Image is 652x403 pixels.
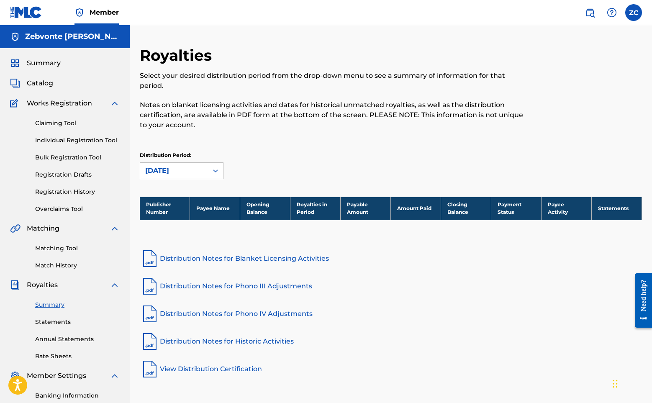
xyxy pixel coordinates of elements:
[10,6,42,18] img: MLC Logo
[491,197,542,220] th: Payment Status
[613,371,618,396] div: Drag
[585,8,595,18] img: search
[140,100,526,130] p: Notes on blanket licensing activities and dates for historical unmatched royalties, as well as th...
[35,170,120,179] a: Registration Drafts
[110,280,120,290] img: expand
[10,58,20,68] img: Summary
[145,166,203,176] div: [DATE]
[35,187,120,196] a: Registration History
[10,32,20,42] img: Accounts
[140,304,160,324] img: pdf
[10,98,21,108] img: Works Registration
[140,359,160,379] img: pdf
[35,244,120,253] a: Matching Tool
[140,331,160,352] img: pdf
[391,197,441,220] th: Amount Paid
[140,249,160,269] img: pdf
[240,197,290,220] th: Opening Balance
[607,8,617,18] img: help
[27,223,59,234] span: Matching
[35,391,120,400] a: Banking Information
[140,71,526,91] p: Select your desired distribution period from the drop-down menu to see a summary of information f...
[27,58,61,68] span: Summary
[10,371,20,381] img: Member Settings
[27,78,53,88] span: Catalog
[27,98,92,108] span: Works Registration
[603,4,620,21] div: Help
[35,300,120,309] a: Summary
[140,304,642,324] a: Distribution Notes for Phono IV Adjustments
[10,280,20,290] img: Royalties
[140,359,642,379] a: View Distribution Certification
[27,371,86,381] span: Member Settings
[591,197,642,220] th: Statements
[140,331,642,352] a: Distribution Notes for Historic Activities
[341,197,391,220] th: Payable Amount
[10,58,61,68] a: SummarySummary
[110,98,120,108] img: expand
[35,205,120,213] a: Overclaims Tool
[542,197,592,220] th: Payee Activity
[290,197,341,220] th: Royalties in Period
[74,8,85,18] img: Top Rightsholder
[625,4,642,21] div: User Menu
[10,78,53,88] a: CatalogCatalog
[140,46,216,65] h2: Royalties
[140,276,642,296] a: Distribution Notes for Phono III Adjustments
[27,280,58,290] span: Royalties
[140,276,160,296] img: pdf
[35,119,120,128] a: Claiming Tool
[140,249,642,269] a: Distribution Notes for Blanket Licensing Activities
[35,318,120,326] a: Statements
[35,136,120,145] a: Individual Registration Tool
[110,371,120,381] img: expand
[140,151,223,159] p: Distribution Period:
[90,8,119,17] span: Member
[441,197,491,220] th: Closing Balance
[629,265,652,336] iframe: Resource Center
[10,78,20,88] img: Catalog
[190,197,240,220] th: Payee Name
[140,197,190,220] th: Publisher Number
[35,261,120,270] a: Match History
[10,223,21,234] img: Matching
[110,223,120,234] img: expand
[610,363,652,403] iframe: Chat Widget
[582,4,598,21] a: Public Search
[35,352,120,361] a: Rate Sheets
[35,153,120,162] a: Bulk Registration Tool
[35,335,120,344] a: Annual Statements
[25,32,120,41] h5: Zebvonte Coe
